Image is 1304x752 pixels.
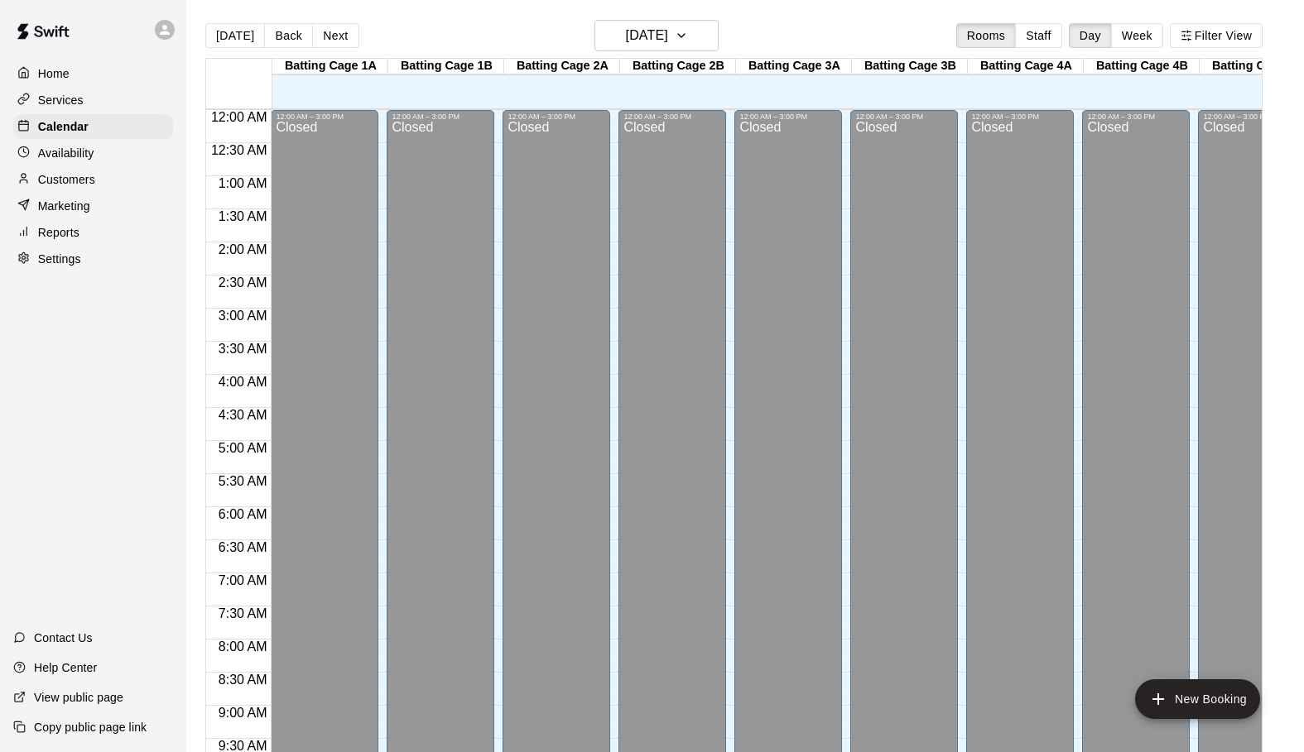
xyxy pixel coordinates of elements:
[13,114,173,139] a: Calendar
[38,92,84,108] p: Services
[272,59,388,74] div: Batting Cage 1A
[207,110,272,124] span: 12:00 AM
[1203,113,1301,121] div: 12:00 AM – 3:00 PM
[38,198,90,214] p: Marketing
[13,88,173,113] a: Services
[956,23,1016,48] button: Rooms
[214,209,272,223] span: 1:30 AM
[214,408,272,422] span: 4:30 AM
[214,176,272,190] span: 1:00 AM
[207,143,272,157] span: 12:30 AM
[13,194,173,218] a: Marketing
[38,65,70,82] p: Home
[34,689,123,706] p: View public page
[852,59,968,74] div: Batting Cage 3B
[388,59,504,74] div: Batting Cage 1B
[626,24,668,47] h6: [DATE]
[214,275,272,290] span: 2:30 AM
[1015,23,1062,48] button: Staff
[1087,113,1185,121] div: 12:00 AM – 3:00 PM
[504,59,620,74] div: Batting Cage 2A
[508,113,605,121] div: 12:00 AM – 3:00 PM
[13,61,173,86] a: Home
[34,719,147,735] p: Copy public page link
[623,113,721,121] div: 12:00 AM – 3:00 PM
[276,113,373,121] div: 12:00 AM – 3:00 PM
[214,441,272,455] span: 5:00 AM
[1069,23,1112,48] button: Day
[214,242,272,256] span: 2:00 AM
[214,673,272,687] span: 8:30 AM
[620,59,736,74] div: Batting Cage 2B
[736,59,852,74] div: Batting Cage 3A
[34,659,97,676] p: Help Center
[205,23,265,48] button: [DATE]
[264,23,313,48] button: Back
[13,220,173,245] a: Reports
[214,507,272,521] span: 6:00 AM
[214,706,272,720] span: 9:00 AM
[214,606,272,620] span: 7:30 AM
[1084,59,1200,74] div: Batting Cage 4B
[38,171,95,188] p: Customers
[214,375,272,389] span: 4:00 AM
[214,474,272,488] span: 5:30 AM
[214,540,272,554] span: 6:30 AM
[38,251,81,267] p: Settings
[38,145,94,161] p: Availability
[1170,23,1263,48] button: Filter View
[38,118,89,135] p: Calendar
[1135,679,1260,719] button: add
[855,113,953,121] div: 12:00 AM – 3:00 PM
[38,224,79,241] p: Reports
[392,113,489,121] div: 12:00 AM – 3:00 PM
[214,639,272,654] span: 8:00 AM
[739,113,837,121] div: 12:00 AM – 3:00 PM
[13,141,173,165] a: Availability
[13,167,173,192] a: Customers
[971,113,1069,121] div: 12:00 AM – 3:00 PM
[13,247,173,271] a: Settings
[214,342,272,356] span: 3:30 AM
[34,630,93,646] p: Contact Us
[1111,23,1163,48] button: Week
[214,309,272,323] span: 3:00 AM
[312,23,358,48] button: Next
[594,20,719,51] button: [DATE]
[968,59,1084,74] div: Batting Cage 4A
[214,573,272,587] span: 7:00 AM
